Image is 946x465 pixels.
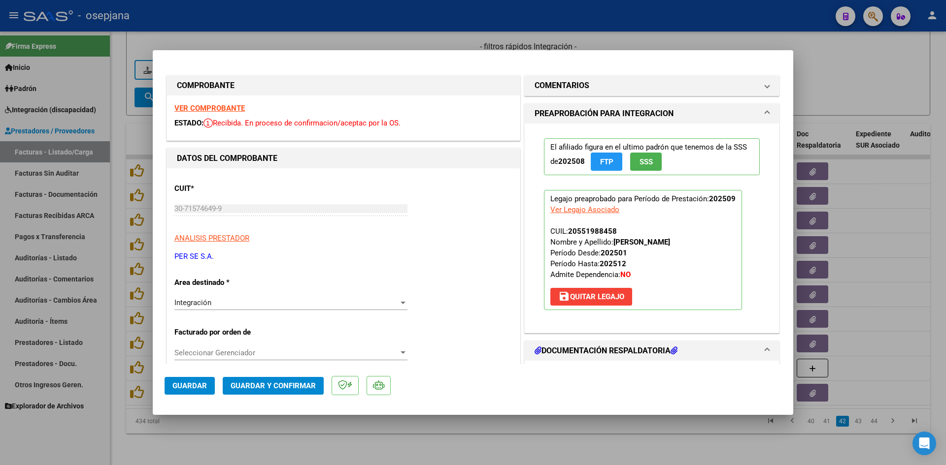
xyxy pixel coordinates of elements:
[525,76,779,95] mat-expansion-panel-header: COMENTARIOS
[525,124,779,333] div: PREAPROBACIÓN PARA INTEGRACION
[174,277,276,288] p: Area destinado *
[177,154,277,163] strong: DATOS DEL COMPROBANTE
[640,157,653,166] span: SSS
[600,259,626,268] strong: 202512
[174,298,211,307] span: Integración
[558,292,624,301] span: Quitar Legajo
[177,81,235,90] strong: COMPROBANTE
[620,270,631,279] strong: NO
[174,348,399,357] span: Seleccionar Gerenciador
[568,226,617,237] div: 20551988458
[600,157,613,166] span: FTP
[174,327,276,338] p: Facturado por orden de
[558,290,570,302] mat-icon: save
[525,104,779,124] mat-expansion-panel-header: PREAPROBACIÓN PARA INTEGRACION
[535,80,589,92] h1: COMENTARIOS
[174,104,245,113] a: VER COMPROBANTE
[550,204,619,215] div: Ver Legajo Asociado
[174,234,249,243] span: ANALISIS PRESTADOR
[709,194,736,203] strong: 202509
[544,138,760,175] p: El afiliado figura en el ultimo padrón que tenemos de la SSS de
[535,108,674,120] h1: PREAPROBACIÓN PARA INTEGRACION
[223,377,324,395] button: Guardar y Confirmar
[172,381,207,390] span: Guardar
[174,183,276,194] p: CUIT
[535,345,677,357] h1: DOCUMENTACIÓN RESPALDATORIA
[601,248,627,257] strong: 202501
[912,432,936,455] div: Open Intercom Messenger
[558,157,585,166] strong: 202508
[550,227,670,279] span: CUIL: Nombre y Apellido: Período Desde: Período Hasta: Admite Dependencia:
[174,251,512,262] p: PER SE S.A.
[630,153,662,171] button: SSS
[544,190,742,310] p: Legajo preaprobado para Período de Prestación:
[174,119,203,127] span: ESTADO:
[203,119,401,127] span: Recibida. En proceso de confirmacion/aceptac por la OS.
[525,341,779,361] mat-expansion-panel-header: DOCUMENTACIÓN RESPALDATORIA
[550,288,632,306] button: Quitar Legajo
[231,381,316,390] span: Guardar y Confirmar
[591,153,622,171] button: FTP
[613,238,670,247] strong: [PERSON_NAME]
[165,377,215,395] button: Guardar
